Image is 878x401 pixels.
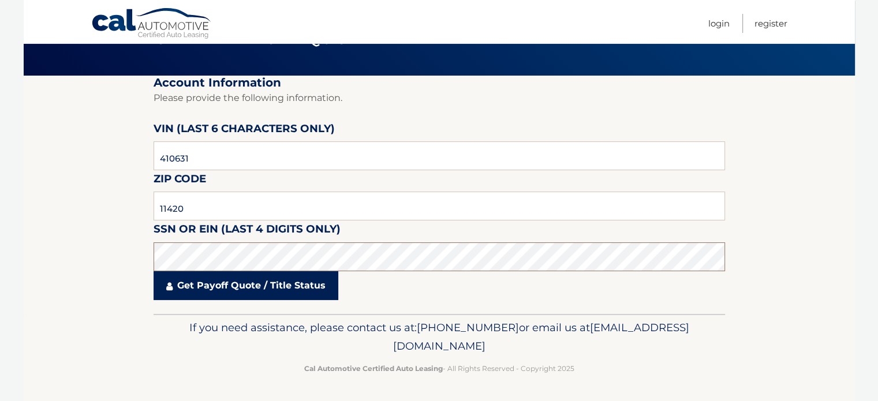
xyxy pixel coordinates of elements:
label: SSN or EIN (last 4 digits only) [154,220,341,242]
p: If you need assistance, please contact us at: or email us at [161,318,718,355]
a: Login [708,14,730,33]
h2: Account Information [154,76,725,90]
a: Register [754,14,787,33]
label: Zip Code [154,170,206,192]
span: [PHONE_NUMBER] [417,321,519,334]
label: VIN (last 6 characters only) [154,120,335,141]
a: Cal Automotive [91,8,212,41]
p: - All Rights Reserved - Copyright 2025 [161,362,718,374]
strong: Cal Automotive Certified Auto Leasing [304,364,443,373]
p: Please provide the following information. [154,90,725,106]
a: Get Payoff Quote / Title Status [154,271,338,300]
